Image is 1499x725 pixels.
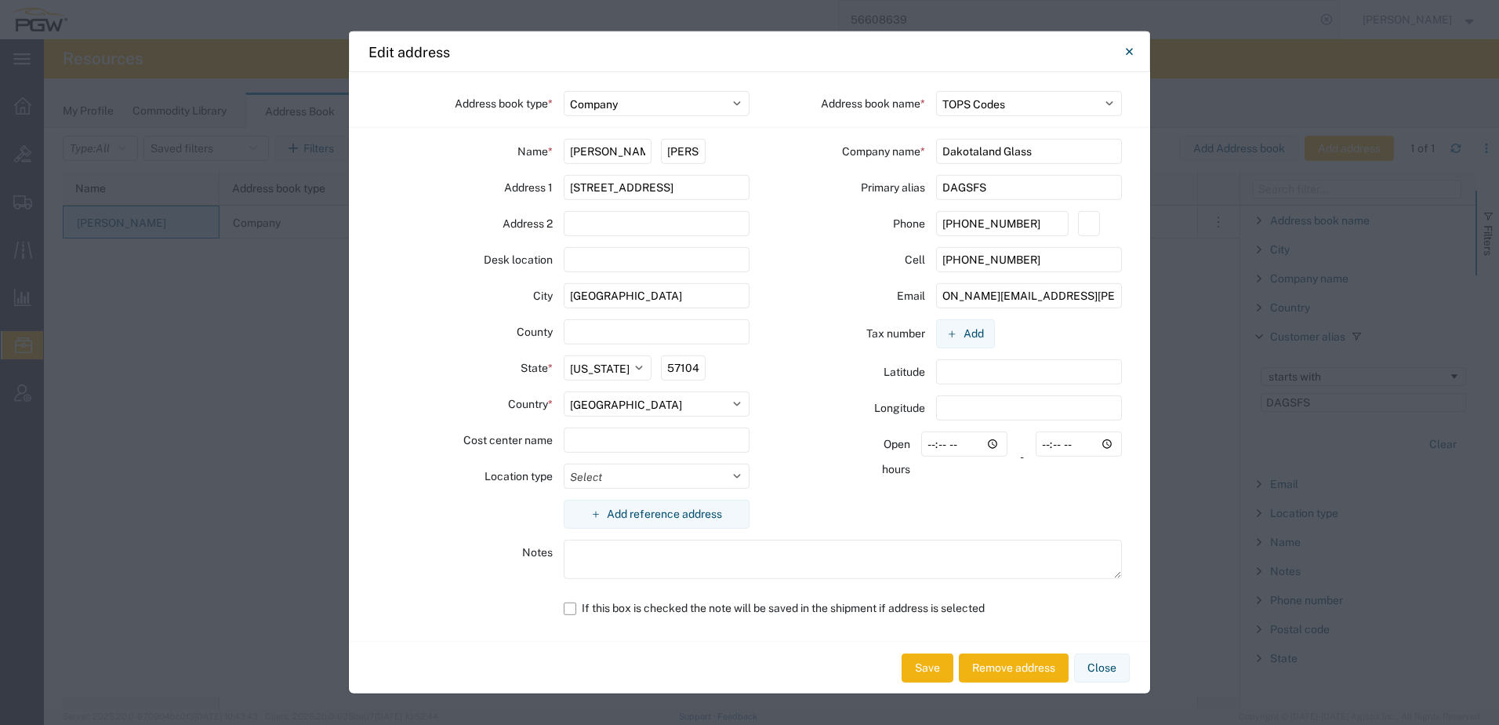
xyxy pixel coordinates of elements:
[564,500,750,529] button: Add reference address
[484,247,553,272] label: Desk location
[504,175,553,200] label: Address 1
[884,359,925,384] label: Latitude
[861,175,925,200] label: Primary alias
[517,139,553,164] label: Name
[1017,432,1026,482] div: -
[564,139,652,164] input: First
[905,247,925,272] label: Cell
[517,319,553,344] label: County
[455,91,553,116] label: Address book type
[661,139,705,164] input: Last
[897,283,925,308] label: Email
[503,211,553,236] label: Address 2
[1113,36,1145,67] button: Close
[1074,654,1130,683] button: Close
[368,41,450,62] h4: Edit address
[842,139,925,164] label: Company name
[893,211,925,236] label: Phone
[522,540,553,565] label: Notes
[508,392,553,417] label: Country
[485,464,553,489] label: Location type
[821,91,925,116] label: Address book name
[564,595,1123,622] label: If this box is checked the note will be saved in the shipment if address is selected
[874,395,925,421] label: Longitude
[661,355,705,381] input: Postal code
[749,319,936,348] div: Tax number
[959,654,1069,683] button: Remove address
[533,283,553,308] label: City
[521,355,553,381] label: State
[936,319,995,348] button: Add
[902,654,953,683] button: Save
[463,428,553,453] label: Cost center name
[855,432,910,482] label: Open hours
